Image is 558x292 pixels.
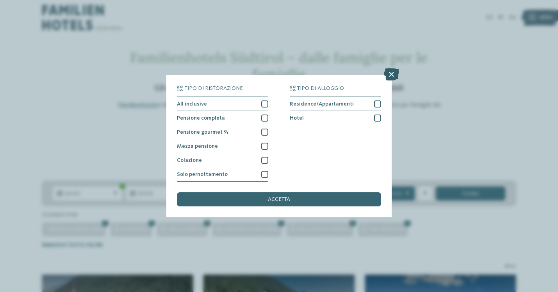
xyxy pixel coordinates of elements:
span: Hotel [290,115,304,121]
span: Mezza pensione [177,143,218,149]
span: Pensione completa [177,115,225,121]
span: All inclusive [177,101,207,107]
span: Tipo di alloggio [297,86,344,91]
span: Residence/Appartamenti [290,101,354,107]
span: Tipo di ristorazione [185,86,243,91]
span: Colazione [177,158,202,163]
span: Solo pernottamento [177,172,228,177]
span: accetta [268,197,290,202]
span: Pensione gourmet ¾ [177,129,228,135]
